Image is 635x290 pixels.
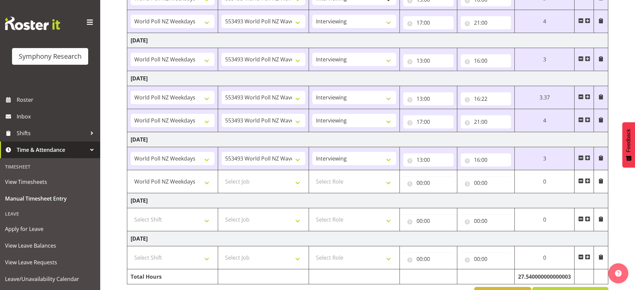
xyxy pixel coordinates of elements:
[515,147,575,170] td: 3
[403,214,454,228] input: Click to select...
[461,115,511,128] input: Click to select...
[403,16,454,29] input: Click to select...
[127,71,608,86] td: [DATE]
[127,193,608,208] td: [DATE]
[515,208,575,231] td: 0
[461,176,511,190] input: Click to select...
[461,16,511,29] input: Click to select...
[17,128,87,138] span: Shifts
[515,86,575,109] td: 3.37
[461,54,511,67] input: Click to select...
[5,194,95,204] span: Manual Timesheet Entry
[461,92,511,105] input: Click to select...
[515,170,575,193] td: 0
[622,122,635,168] button: Feedback - Show survey
[2,221,99,237] a: Apply for Leave
[626,129,632,152] span: Feedback
[17,145,87,155] span: Time & Attendance
[515,269,575,284] td: 27.540000000000003
[127,132,608,147] td: [DATE]
[461,153,511,167] input: Click to select...
[5,224,95,234] span: Apply for Leave
[403,115,454,128] input: Click to select...
[2,254,99,271] a: View Leave Requests
[5,241,95,251] span: View Leave Balances
[515,109,575,132] td: 4
[2,207,99,221] div: Leave
[19,51,82,61] div: Symphony Research
[127,231,608,246] td: [DATE]
[515,246,575,269] td: 0
[403,176,454,190] input: Click to select...
[461,214,511,228] input: Click to select...
[615,270,622,277] img: help-xxl-2.png
[515,10,575,33] td: 4
[461,252,511,266] input: Click to select...
[2,237,99,254] a: View Leave Balances
[5,177,95,187] span: View Timesheets
[5,257,95,267] span: View Leave Requests
[403,252,454,266] input: Click to select...
[17,111,97,121] span: Inbox
[2,160,99,174] div: Timesheet
[17,95,97,105] span: Roster
[127,269,218,284] td: Total Hours
[5,274,95,284] span: Leave/Unavailability Calendar
[2,271,99,287] a: Leave/Unavailability Calendar
[127,33,608,48] td: [DATE]
[403,54,454,67] input: Click to select...
[2,190,99,207] a: Manual Timesheet Entry
[403,153,454,167] input: Click to select...
[515,48,575,71] td: 3
[403,92,454,105] input: Click to select...
[5,17,60,30] img: Rosterit website logo
[2,174,99,190] a: View Timesheets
